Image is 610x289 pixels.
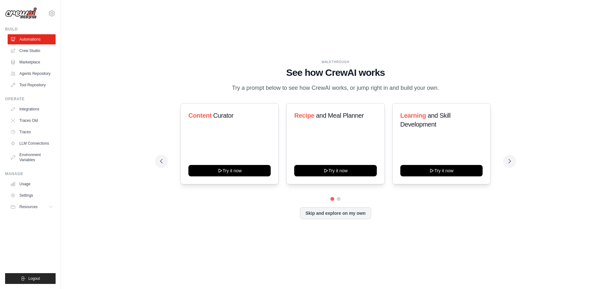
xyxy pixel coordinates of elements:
span: Resources [19,204,37,209]
a: Tool Repository [8,80,56,90]
button: Try it now [400,165,483,176]
h1: See how CrewAI works [160,67,511,78]
a: Traces [8,127,56,137]
button: Try it now [188,165,271,176]
a: Integrations [8,104,56,114]
a: Settings [8,190,56,200]
button: Try it now [294,165,376,176]
button: Skip and explore on my own [300,207,371,219]
a: Automations [8,34,56,44]
div: Manage [5,171,56,176]
span: Logout [28,276,40,281]
span: and Meal Planner [316,112,364,119]
span: Learning [400,112,426,119]
div: Operate [5,96,56,102]
button: Resources [8,202,56,212]
span: and Skill Development [400,112,451,128]
span: Curator [213,112,234,119]
span: Recipe [294,112,314,119]
img: Logo [5,7,37,19]
span: Content [188,112,212,119]
div: Build [5,27,56,32]
p: Try a prompt below to see how CrewAI works, or jump right in and build your own. [229,83,442,93]
a: Usage [8,179,56,189]
a: Environment Variables [8,150,56,165]
a: LLM Connections [8,138,56,148]
button: Logout [5,273,56,284]
a: Traces Old [8,115,56,126]
a: Crew Studio [8,46,56,56]
a: Marketplace [8,57,56,67]
div: WALKTHROUGH [160,60,511,64]
a: Agents Repository [8,69,56,79]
